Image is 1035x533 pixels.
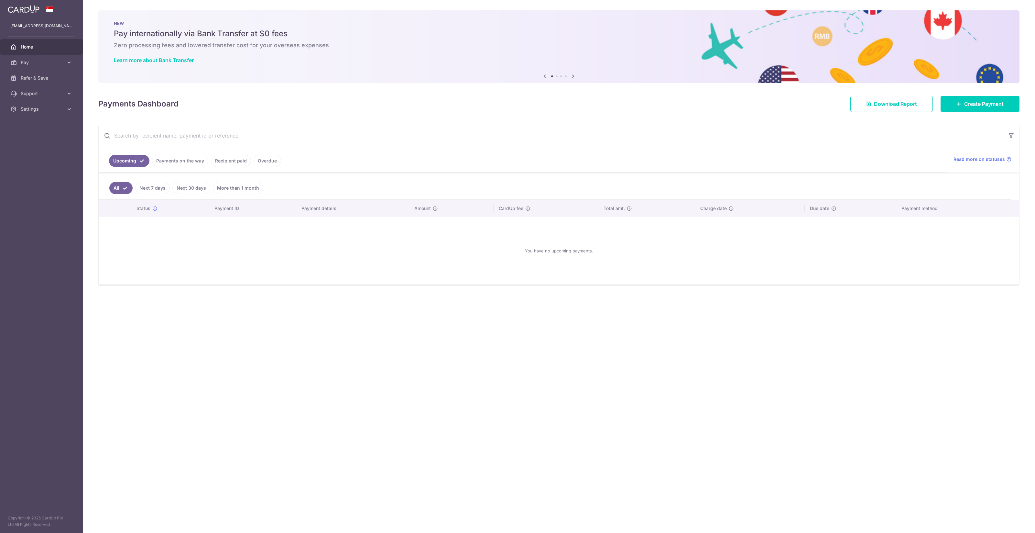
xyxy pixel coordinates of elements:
[414,205,431,212] span: Amount
[211,155,251,167] a: Recipient paid
[114,41,1004,49] h6: Zero processing fees and lowered transfer cost for your overseas expenses
[604,205,625,212] span: Total amt.
[850,96,933,112] a: Download Report
[99,125,1004,146] input: Search by recipient name, payment id or reference
[296,200,409,217] th: Payment details
[810,205,829,212] span: Due date
[114,21,1004,26] p: NEW
[953,156,1005,162] span: Read more on statuses
[8,5,39,13] img: CardUp
[98,10,1019,83] img: Bank transfer banner
[21,75,63,81] span: Refer & Save
[21,106,63,112] span: Settings
[941,96,1019,112] a: Create Payment
[172,182,210,194] a: Next 30 days
[135,182,170,194] a: Next 7 days
[107,222,1011,279] div: You have no upcoming payments.
[209,200,296,217] th: Payment ID
[254,155,281,167] a: Overdue
[114,28,1004,39] h5: Pay internationally via Bank Transfer at $0 fees
[874,100,917,108] span: Download Report
[109,182,133,194] a: All
[21,59,63,66] span: Pay
[896,200,1019,217] th: Payment method
[10,23,72,29] p: [EMAIL_ADDRESS][DOMAIN_NAME]
[21,44,63,50] span: Home
[98,98,179,110] h4: Payments Dashboard
[109,155,149,167] a: Upcoming
[136,205,150,212] span: Status
[213,182,263,194] a: More than 1 month
[152,155,208,167] a: Payments on the way
[21,90,63,97] span: Support
[114,57,194,63] a: Learn more about Bank Transfer
[964,100,1004,108] span: Create Payment
[953,156,1011,162] a: Read more on statuses
[499,205,523,212] span: CardUp fee
[700,205,727,212] span: Charge date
